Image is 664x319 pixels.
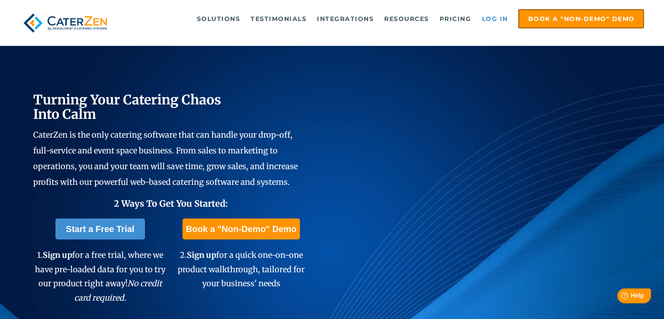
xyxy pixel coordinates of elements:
a: Start a Free Trial [55,218,145,239]
a: Solutions [193,10,245,28]
span: 2. for a quick one-on-one product walkthrough, tailored for your business' needs [178,250,305,288]
a: Resources [380,10,433,28]
a: Log in [477,10,512,28]
span: 2 Ways To Get You Started: [114,198,227,209]
span: Turning Your Catering Chaos Into Calm [33,91,221,122]
a: Integrations [313,10,378,28]
a: Book a "Non-Demo" Demo [182,218,300,239]
img: caterzen [20,9,111,37]
span: Sign up [43,250,72,260]
span: CaterZen is the only catering software that can handle your drop-off, full-service and event spac... [33,130,298,187]
a: Testimonials [246,10,311,28]
a: Book a "Non-Demo" Demo [518,9,644,28]
iframe: Help widget launcher [586,285,654,309]
span: Sign up [186,250,216,260]
div: Navigation Menu [127,9,644,28]
a: Pricing [435,10,476,28]
em: No credit card required. [74,278,162,302]
span: 1. for a free trial, where we have pre-loaded data for you to try our product right away! [35,250,165,302]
